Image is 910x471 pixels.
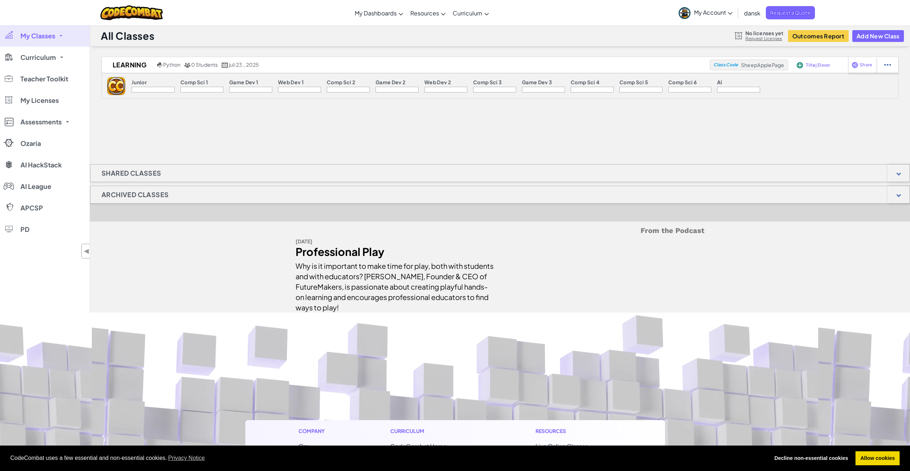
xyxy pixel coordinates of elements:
[296,257,495,313] div: Why is it important to make time for play, both with students and with educators? [PERSON_NAME], ...
[167,453,206,463] a: learn more about cookies
[20,119,62,125] span: Assessments
[296,236,495,247] div: [DATE]
[191,61,218,68] span: 0 Students
[536,442,588,450] a: Live Online Classes
[806,63,830,67] span: Tilføj Elever
[619,79,648,85] p: Comp Sci 5
[713,63,738,67] span: Class Code
[797,62,803,68] img: IconAddStudents.svg
[571,79,599,85] p: Comp Sci 4
[229,79,258,85] p: Game Dev 1
[20,76,68,82] span: Teacher Toolkit
[101,29,154,43] h1: All Classes
[390,442,447,450] span: CodeCombat Home
[694,9,732,16] span: My Account
[536,427,612,435] h1: Resources
[741,62,784,68] span: SheepApplePage
[298,442,309,450] a: Om
[766,6,815,19] a: Request a Quote
[20,54,56,61] span: Curriculum
[107,77,125,95] img: logo
[788,30,849,42] button: Outcomes Report
[449,3,492,23] a: Curriculum
[298,427,332,435] h1: Company
[278,79,304,85] p: Web Dev 1
[745,36,783,42] a: Request Licenses
[717,79,722,85] p: AI
[740,3,764,23] a: dansk
[351,3,407,23] a: My Dashboards
[376,79,405,85] p: Game Dev 2
[860,63,872,67] span: Share
[10,453,764,463] span: CodeCombat uses a few essential and non-essential cookies.
[745,30,783,36] span: No licenses yet
[522,79,552,85] p: Game Dev 3
[296,225,704,236] h5: From the Podcast
[355,9,397,17] span: My Dashboards
[852,30,904,42] button: Add New Class
[84,246,90,256] span: ◀
[102,60,710,70] a: Learning Python 0 Students juli 23., 2025
[473,79,502,85] p: Comp Sci 3
[157,62,162,68] img: python.png
[102,60,155,70] h2: Learning
[855,451,900,466] a: allow cookies
[424,79,451,85] p: Web Dev 2
[327,79,355,85] p: Comp Sci 2
[675,1,736,24] a: My Account
[180,79,208,85] p: Comp Sci 1
[769,451,853,466] a: deny cookies
[390,427,477,435] h1: Curriculum
[20,140,41,147] span: Ozaria
[668,79,697,85] p: Comp Sci 6
[100,5,163,20] img: CodeCombat logo
[184,62,190,68] img: MultipleUsers.png
[884,62,891,68] img: IconStudentEllipsis.svg
[229,61,259,68] span: juli 23., 2025
[20,162,62,168] span: AI HackStack
[296,247,495,257] div: Professional Play
[163,61,180,68] span: Python
[410,9,439,17] span: Resources
[90,164,173,182] h1: Shared Classes
[453,9,482,17] span: Curriculum
[222,62,228,68] img: calendar.svg
[744,9,760,17] span: dansk
[90,186,180,204] h1: Archived Classes
[132,79,147,85] p: Junior
[20,183,51,190] span: AI League
[20,33,55,39] span: My Classes
[20,97,59,104] span: My Licenses
[679,7,690,19] img: avatar
[852,62,858,68] img: IconShare_Purple.svg
[407,3,449,23] a: Resources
